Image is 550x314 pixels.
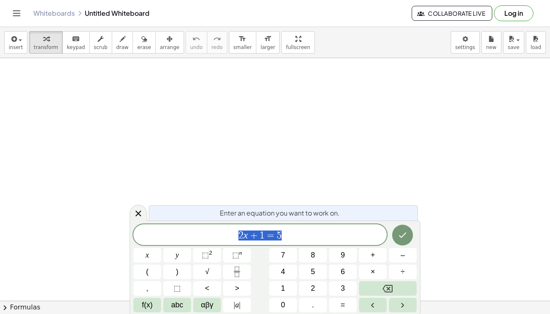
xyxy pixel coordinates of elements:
span: ÷ [401,266,405,277]
button: Greater than [223,281,251,296]
button: 7 [269,248,297,262]
span: transform [34,44,58,50]
button: settings [451,31,480,54]
span: √ [205,266,209,277]
span: ( [146,266,149,277]
span: 2 [311,283,315,294]
span: f(x) [142,299,153,311]
button: Greek alphabet [193,298,221,312]
span: < [205,283,209,294]
sup: n [239,250,242,256]
button: , [133,281,161,296]
i: format_size [238,34,246,44]
button: load [526,31,546,54]
span: ) [176,266,179,277]
span: – [400,250,405,261]
span: 8 [311,250,315,261]
span: . [312,299,314,311]
span: 1 [281,283,285,294]
button: 9 [329,248,357,262]
span: undo [190,44,203,50]
button: Fraction [223,265,251,279]
span: settings [455,44,475,50]
span: 6 [341,266,345,277]
button: insert [4,31,27,54]
button: arrange [155,31,184,54]
button: Divide [389,265,417,279]
a: Whiteboards [33,9,75,17]
span: new [486,44,496,50]
button: Squared [193,248,221,262]
span: 7 [281,250,285,261]
button: Superscript [223,248,251,262]
button: Functions [133,298,161,312]
button: Log in [494,5,533,21]
span: Collaborate Live [419,10,485,17]
span: = [341,299,345,311]
button: keyboardkeypad [62,31,90,54]
button: ( [133,265,161,279]
span: arrange [160,44,179,50]
button: Times [359,265,387,279]
span: redo [211,44,223,50]
button: draw [112,31,133,54]
span: 0 [281,299,285,311]
span: 5 [277,231,282,240]
button: 2 [299,281,327,296]
button: 5 [299,265,327,279]
span: 1 [260,231,265,240]
button: Placeholder [163,281,191,296]
span: | [234,301,236,309]
button: Alphabet [163,298,191,312]
var: x [243,230,248,240]
span: , [146,283,148,294]
span: load [530,44,541,50]
span: ⬚ [174,283,181,294]
span: fullscreen [286,44,310,50]
span: × [371,266,375,277]
span: x [146,250,149,261]
button: Equals [329,298,357,312]
button: 6 [329,265,357,279]
button: format_sizelarger [256,31,280,54]
i: redo [213,34,221,44]
span: 9 [341,250,345,261]
button: ) [163,265,191,279]
button: Done [392,225,413,245]
button: undoundo [186,31,207,54]
span: y [176,250,179,261]
span: scrub [94,44,108,50]
button: Left arrow [359,298,387,312]
button: Less than [193,281,221,296]
span: keypad [67,44,85,50]
i: format_size [264,34,272,44]
button: Toggle navigation [10,7,23,20]
button: save [503,31,524,54]
span: smaller [233,44,252,50]
button: Absolute value [223,298,251,312]
button: 1 [269,281,297,296]
span: αβγ [201,299,214,311]
sup: 2 [209,250,212,256]
button: 0 [269,298,297,312]
span: = [265,231,277,240]
span: draw [116,44,129,50]
button: scrub [89,31,112,54]
button: . [299,298,327,312]
button: new [481,31,501,54]
span: 3 [341,283,345,294]
span: Enter an equation you want to work on. [220,208,340,218]
span: 5 [311,266,315,277]
button: Collaborate Live [412,6,492,21]
button: Right arrow [389,298,417,312]
span: 2 [238,231,243,240]
button: Plus [359,248,387,262]
button: format_sizesmaller [229,31,256,54]
button: 8 [299,248,327,262]
i: undo [192,34,200,44]
span: save [508,44,519,50]
button: 4 [269,265,297,279]
button: x [133,248,161,262]
span: + [371,250,375,261]
button: Backspace [359,281,417,296]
